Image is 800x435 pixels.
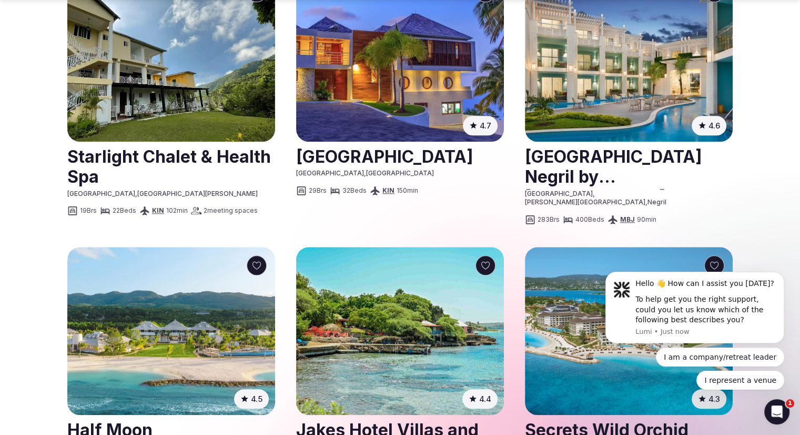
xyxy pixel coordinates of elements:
span: 4.5 [251,393,262,404]
img: Secrets Wild Orchid Montego Bay & Spa [525,247,733,415]
h2: [GEOGRAPHIC_DATA] [296,143,504,169]
iframe: Intercom live chat [764,399,789,424]
img: Jakes Hotel Villas and Spa [296,247,504,415]
span: , [593,190,595,197]
span: 2 meeting spaces [204,206,258,215]
a: View venue [67,143,275,190]
span: 1 [786,399,794,408]
a: KIN [152,206,164,214]
button: 4.6 [692,116,726,135]
span: [GEOGRAPHIC_DATA] [67,190,135,197]
span: , [135,190,137,197]
a: See Secrets Wild Orchid Montego Bay & Spa [525,247,733,415]
span: [GEOGRAPHIC_DATA] [525,190,593,197]
span: , [645,198,647,206]
a: See Half Moon [67,247,275,415]
iframe: Intercom notifications message [590,215,800,407]
a: View venue [525,143,733,190]
span: 4.7 [480,120,491,131]
a: See Jakes Hotel Villas and Spa [296,247,504,415]
span: [PERSON_NAME][GEOGRAPHIC_DATA] [525,198,645,206]
button: 4.5 [234,389,269,409]
span: 150 min [397,186,418,195]
span: 102 min [166,206,188,215]
button: 4.7 [463,116,498,135]
span: Negril [647,198,666,206]
span: 400 Beds [575,215,604,224]
span: [GEOGRAPHIC_DATA] [366,169,434,177]
span: 32 Beds [342,186,367,195]
span: 4.4 [479,393,491,404]
span: 29 Brs [309,186,327,195]
button: 4.4 [462,389,498,409]
span: , [364,169,366,177]
h2: Starlight Chalet & Health Spa [67,143,275,190]
span: [GEOGRAPHIC_DATA] [296,169,364,177]
h2: [GEOGRAPHIC_DATA] Negril by [PERSON_NAME] [525,143,733,190]
a: KIN [382,186,394,194]
img: Half Moon [67,247,275,415]
span: [GEOGRAPHIC_DATA][PERSON_NAME] [137,190,258,197]
span: 4.6 [708,120,720,131]
span: 283 Brs [538,215,560,224]
span: 19 Brs [80,206,97,215]
span: 22 Beds [113,206,136,215]
a: View venue [296,143,504,169]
